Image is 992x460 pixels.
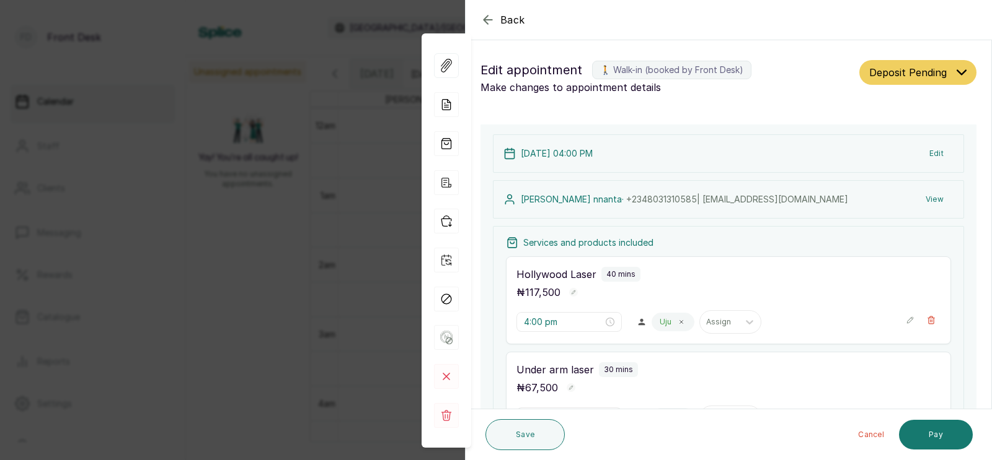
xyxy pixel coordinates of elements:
button: Deposit Pending [859,60,976,85]
label: 🚶 Walk-in (booked by Front Desk) [592,61,751,79]
button: Cancel [848,420,894,449]
button: Save [485,419,565,450]
span: Back [500,12,525,27]
span: 117,500 [525,286,560,298]
p: 30 mins [604,365,633,375]
p: Hollywood Laser [516,267,596,282]
p: Services and products included [523,237,653,249]
button: View [916,188,954,210]
button: Pay [899,420,973,449]
span: Deposit Pending [869,65,947,80]
span: +234 8031310585 | [EMAIL_ADDRESS][DOMAIN_NAME] [626,194,848,204]
p: 40 mins [606,269,635,279]
p: ₦ [516,285,560,300]
span: Edit appointment [480,60,582,80]
p: Under arm laser [516,362,594,377]
button: Back [480,12,525,27]
p: [PERSON_NAME] nnanta · [521,193,848,206]
p: [DATE] 04:00 PM [521,147,593,160]
span: 67,500 [525,381,558,394]
p: Uju [660,317,671,327]
p: Make changes to appointment details [480,80,854,95]
input: Select time [524,315,603,329]
button: Edit [919,142,954,165]
p: ₦ [516,380,558,395]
